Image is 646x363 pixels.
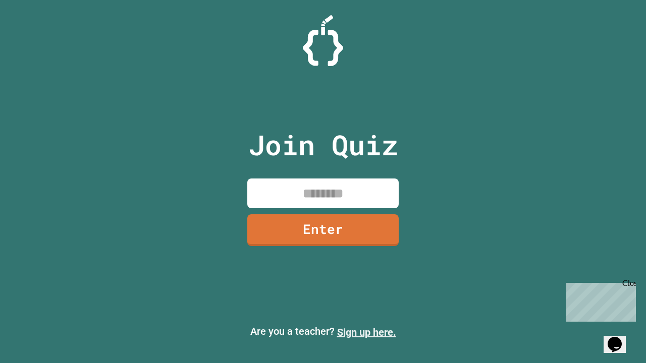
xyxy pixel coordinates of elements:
p: Are you a teacher? [8,324,638,340]
div: Chat with us now!Close [4,4,70,64]
p: Join Quiz [248,124,398,166]
a: Sign up here. [337,326,396,338]
iframe: chat widget [604,323,636,353]
img: Logo.svg [303,15,343,66]
a: Enter [247,214,399,246]
iframe: chat widget [562,279,636,322]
